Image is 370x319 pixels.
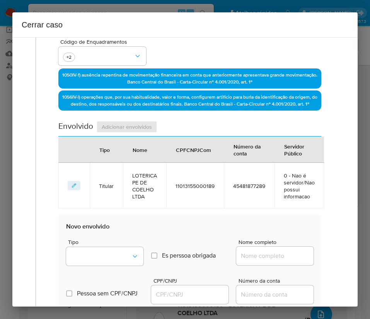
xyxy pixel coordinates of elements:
input: Es perssoa obrigada [151,252,157,259]
div: Nome [123,140,157,159]
span: Código de Enquadramentos [60,39,148,44]
td: CPFCNPJEnv [166,163,224,208]
button: Tipo de envolvimento [66,247,143,266]
span: Titular [99,183,114,189]
span: Nome completo [239,239,316,245]
span: Número da conta [239,278,316,284]
td: NumConta [224,163,275,208]
b: Novo envolvido [66,222,109,231]
span: +2 [65,54,73,60]
h2: Envolvido [58,121,93,133]
input: Pessoa sem CPF/CNPJ [66,290,72,297]
span: 0 - Nao é servidor/Nao possui informacao [284,172,315,200]
span: Pessoa sem CPF/CNPJ [77,290,138,297]
button: editEnvolvido [68,181,81,190]
input: CPF/CNPJ [151,290,228,300]
div: Número da conta [224,137,274,162]
div: Servidor Público [275,137,324,162]
td: ServPub [275,163,324,208]
td: NmEnv [123,163,166,208]
span: 11013155000189 [176,183,215,189]
input: Número da conta [236,290,314,300]
span: Es perssoa obrigada [162,252,216,259]
span: 45481877289 [233,183,265,189]
div: CPFCNPJCom [167,140,220,159]
p: 1050 IV-f) ausência repentina de movimentação financeira em conta que anteriormente apresentava g... [58,68,321,89]
p: 1056 IV-l) operações que, por sua habitualidade, valor e forma, configurem artifício para burla d... [58,90,321,111]
span: CPF/CNPJ [153,278,231,284]
span: LOTERICA PE DE COELHO LTDA [132,172,157,200]
h2: Cerrar caso [22,19,348,31]
input: Nome do envolvido [236,251,314,261]
span: Tipo [68,239,145,245]
div: Tipo [90,140,119,159]
button: mostrar mais 2 [63,53,75,62]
